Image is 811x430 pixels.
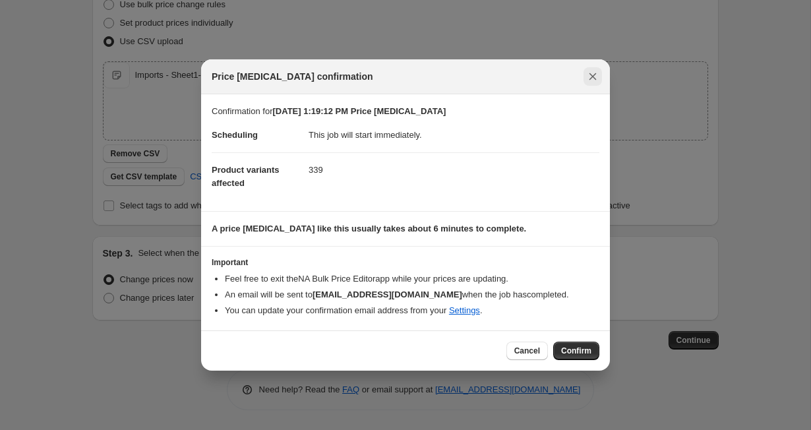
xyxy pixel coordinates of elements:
[212,224,526,233] b: A price [MEDICAL_DATA] like this usually takes about 6 minutes to complete.
[212,257,599,268] h3: Important
[514,346,540,356] span: Cancel
[212,130,258,140] span: Scheduling
[225,272,599,286] li: Feel free to exit the NA Bulk Price Editor app while your prices are updating.
[212,165,280,188] span: Product variants affected
[225,288,599,301] li: An email will be sent to when the job has completed .
[553,342,599,360] button: Confirm
[449,305,480,315] a: Settings
[561,346,591,356] span: Confirm
[309,118,599,152] dd: This job will start immediately.
[272,106,446,116] b: [DATE] 1:19:12 PM Price [MEDICAL_DATA]
[212,105,599,118] p: Confirmation for
[212,70,373,83] span: Price [MEDICAL_DATA] confirmation
[309,152,599,187] dd: 339
[225,304,599,317] li: You can update your confirmation email address from your .
[313,290,462,299] b: [EMAIL_ADDRESS][DOMAIN_NAME]
[506,342,548,360] button: Cancel
[584,67,602,86] button: Close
